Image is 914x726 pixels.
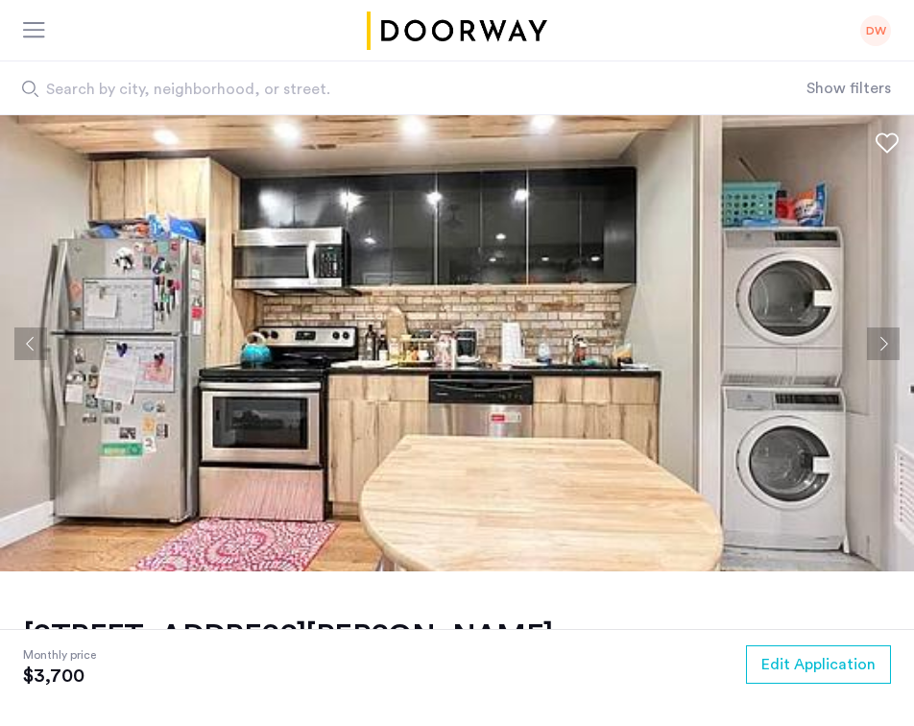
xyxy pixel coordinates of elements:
img: logo [363,12,551,50]
button: Show or hide filters [806,77,891,100]
h1: [STREET_ADDRESS][PERSON_NAME] [23,617,553,656]
button: Previous apartment [14,327,47,360]
span: Edit Application [761,653,876,676]
a: Cazamio logo [363,12,551,50]
span: Monthly price [23,645,96,665]
div: DW [860,15,891,46]
button: button [746,645,891,684]
a: [STREET_ADDRESS][PERSON_NAME][GEOGRAPHIC_DATA], [GEOGRAPHIC_DATA], 11221 [23,617,553,679]
span: Search by city, neighborhood, or street. [46,78,691,101]
button: Next apartment [867,327,900,360]
span: $3,700 [23,665,96,688]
